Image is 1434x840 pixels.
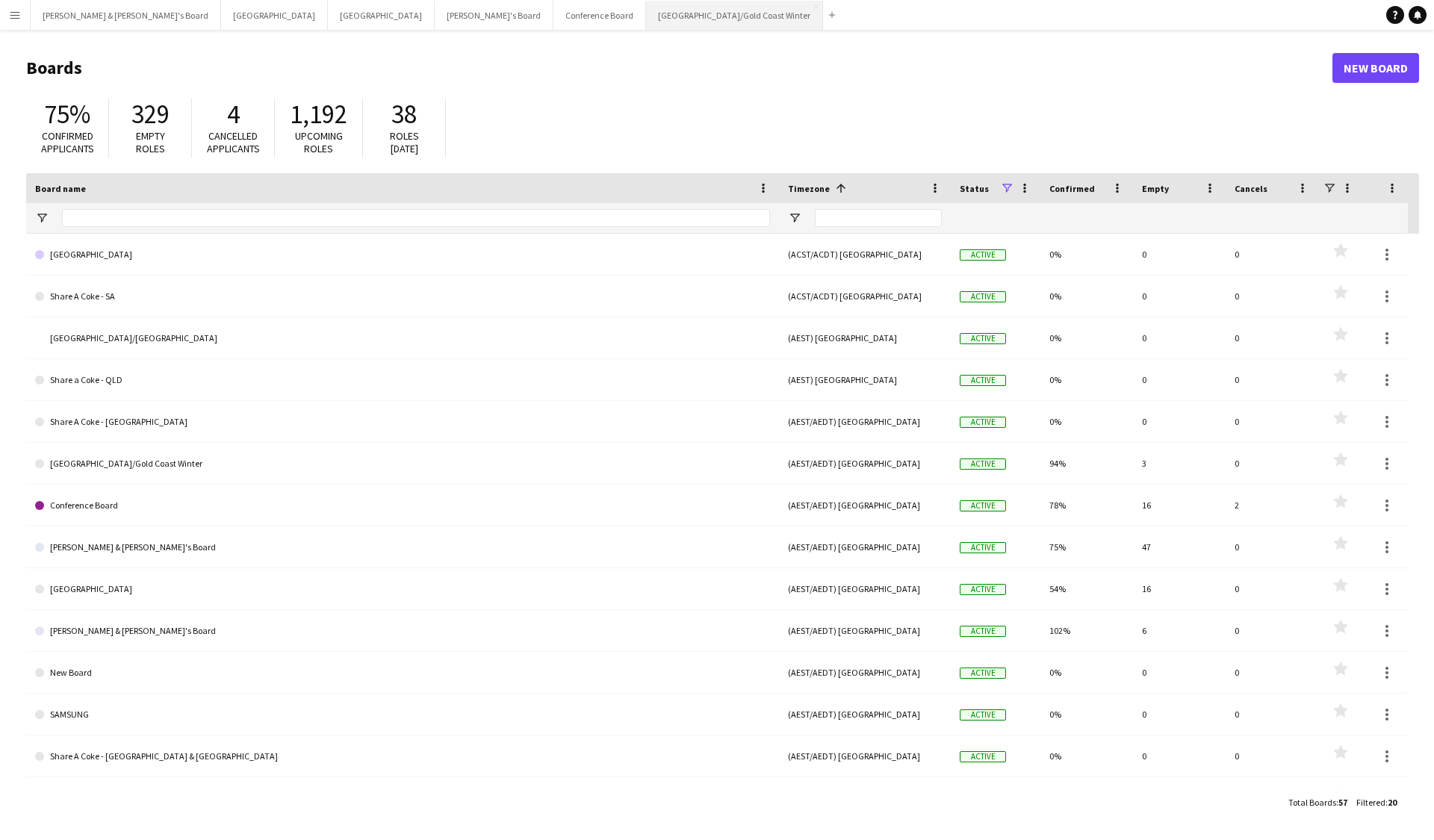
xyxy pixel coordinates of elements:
div: 16 [1133,485,1226,526]
div: 0 [1226,234,1318,275]
span: Active [960,458,1006,470]
div: 77% [1040,777,1133,818]
div: 0 [1226,317,1318,358]
a: New Board [1332,53,1419,83]
div: 0% [1040,276,1133,317]
div: 0 [1226,610,1318,651]
a: [GEOGRAPHIC_DATA] [35,777,770,819]
span: Active [960,751,1006,762]
div: 0 [1226,359,1318,400]
span: 4 [227,98,240,131]
div: 0 [1133,652,1226,693]
button: [PERSON_NAME] & [PERSON_NAME]'s Board [31,1,221,30]
div: (ACST/ACDT) [GEOGRAPHIC_DATA] [779,276,951,317]
span: Upcoming roles [295,129,343,155]
span: Empty [1142,183,1169,194]
div: 0% [1040,694,1133,735]
div: 0% [1040,652,1133,693]
button: [PERSON_NAME]'s Board [435,1,553,30]
div: 2 [1226,485,1318,526]
div: (AEST) [GEOGRAPHIC_DATA] [779,317,951,358]
div: 78% [1040,485,1133,526]
div: (AEST/AEDT) [GEOGRAPHIC_DATA] [779,652,951,693]
div: 3 [1133,443,1226,484]
a: Share A Coke - [GEOGRAPHIC_DATA] & [GEOGRAPHIC_DATA] [35,735,770,777]
span: Active [960,668,1006,679]
div: (AEST/AEDT) [GEOGRAPHIC_DATA] [779,443,951,484]
span: Confirmed applicants [41,129,94,155]
div: (AEST/AEDT) [GEOGRAPHIC_DATA] [779,568,951,609]
div: (AEST/AEDT) [GEOGRAPHIC_DATA] [779,485,951,526]
div: 0 [1226,443,1318,484]
div: 0 [1226,652,1318,693]
div: (ACST/ACDT) [GEOGRAPHIC_DATA] [779,234,951,275]
a: [PERSON_NAME] & [PERSON_NAME]'s Board [35,610,770,652]
button: [GEOGRAPHIC_DATA] [221,1,328,30]
h1: Boards [26,57,1332,79]
div: 75% [1040,526,1133,567]
span: Active [960,375,1006,386]
button: Conference Board [553,1,646,30]
a: [GEOGRAPHIC_DATA] [35,234,770,276]
div: (AEST) [GEOGRAPHIC_DATA] [779,359,951,400]
div: 0 [1226,276,1318,317]
div: 6 [1133,777,1226,818]
span: Confirmed [1049,183,1095,194]
span: Active [960,291,1006,302]
span: Active [960,417,1006,428]
div: 0 [1226,777,1318,818]
span: Roles [DATE] [390,129,419,155]
div: 0 [1133,276,1226,317]
div: (AEST/AEDT) [GEOGRAPHIC_DATA] [779,777,951,818]
button: [GEOGRAPHIC_DATA]/Gold Coast Winter [646,1,823,30]
div: (AEST/AEDT) [GEOGRAPHIC_DATA] [779,526,951,567]
a: SAMSUNG [35,694,770,735]
div: 0% [1040,735,1133,777]
button: Open Filter Menu [788,211,801,225]
span: 1,192 [290,98,347,131]
a: [PERSON_NAME] & [PERSON_NAME]'s Board [35,526,770,568]
div: 0 [1226,735,1318,777]
input: Board name Filter Input [62,209,770,227]
div: 0 [1133,694,1226,735]
input: Timezone Filter Input [815,209,942,227]
span: Empty roles [136,129,165,155]
a: [GEOGRAPHIC_DATA]/[GEOGRAPHIC_DATA] [35,317,770,359]
a: New Board [35,652,770,694]
div: 47 [1133,526,1226,567]
div: (AEST/AEDT) [GEOGRAPHIC_DATA] [779,610,951,651]
div: 0% [1040,317,1133,358]
span: Cancels [1235,183,1267,194]
span: Active [960,333,1006,344]
a: [GEOGRAPHIC_DATA]/Gold Coast Winter [35,443,770,485]
div: 94% [1040,443,1133,484]
span: Status [960,183,989,194]
div: 54% [1040,568,1133,609]
a: Share a Coke - QLD [35,359,770,401]
span: Filtered [1356,797,1385,808]
a: Share A Coke - [GEOGRAPHIC_DATA] [35,401,770,443]
span: 20 [1388,797,1397,808]
div: (AEST/AEDT) [GEOGRAPHIC_DATA] [779,401,951,442]
div: 0% [1040,234,1133,275]
span: Board name [35,183,86,194]
span: Active [960,709,1006,721]
div: (AEST/AEDT) [GEOGRAPHIC_DATA] [779,735,951,777]
div: 0% [1040,401,1133,442]
div: 0% [1040,359,1133,400]
div: 0 [1226,526,1318,567]
button: Open Filter Menu [35,211,49,225]
span: Active [960,500,1006,511]
div: 0 [1133,401,1226,442]
span: Active [960,626,1006,637]
div: 102% [1040,610,1133,651]
span: Timezone [788,183,830,194]
div: 0 [1226,401,1318,442]
div: 0 [1133,234,1226,275]
div: 0 [1133,359,1226,400]
div: 16 [1133,568,1226,609]
div: 6 [1133,610,1226,651]
div: 0 [1226,694,1318,735]
span: Total Boards [1288,797,1336,808]
div: 0 [1226,568,1318,609]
